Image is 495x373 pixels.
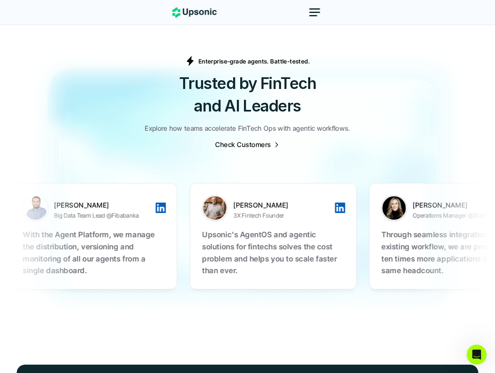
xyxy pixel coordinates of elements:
[215,140,279,149] a: Check Customers
[231,210,282,221] p: 3X Fintech Founder
[215,140,271,149] p: Check Customers
[411,210,492,221] p: Operations Manager @TruePay
[467,345,487,365] iframe: Intercom live chat
[200,229,342,277] p: Upsonic's AgentOS and agentic solutions for fintechs solves the cost problem and helps you to sca...
[231,200,332,210] p: [PERSON_NAME]
[21,229,163,277] p: With the Agent Platform, we manage the distribution, versioning and monitoring of all our agents ...
[145,123,350,134] p: Explore how teams accelerate FinTech Ops with agentic workflows.
[52,200,152,210] p: [PERSON_NAME]
[164,72,331,117] h2: Trusted by FinTech and AI Leaders
[199,57,310,66] p: Enterprise-grade agents. Battle-tested.
[52,210,137,221] p: Big Data Team Lead @Fibabanka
